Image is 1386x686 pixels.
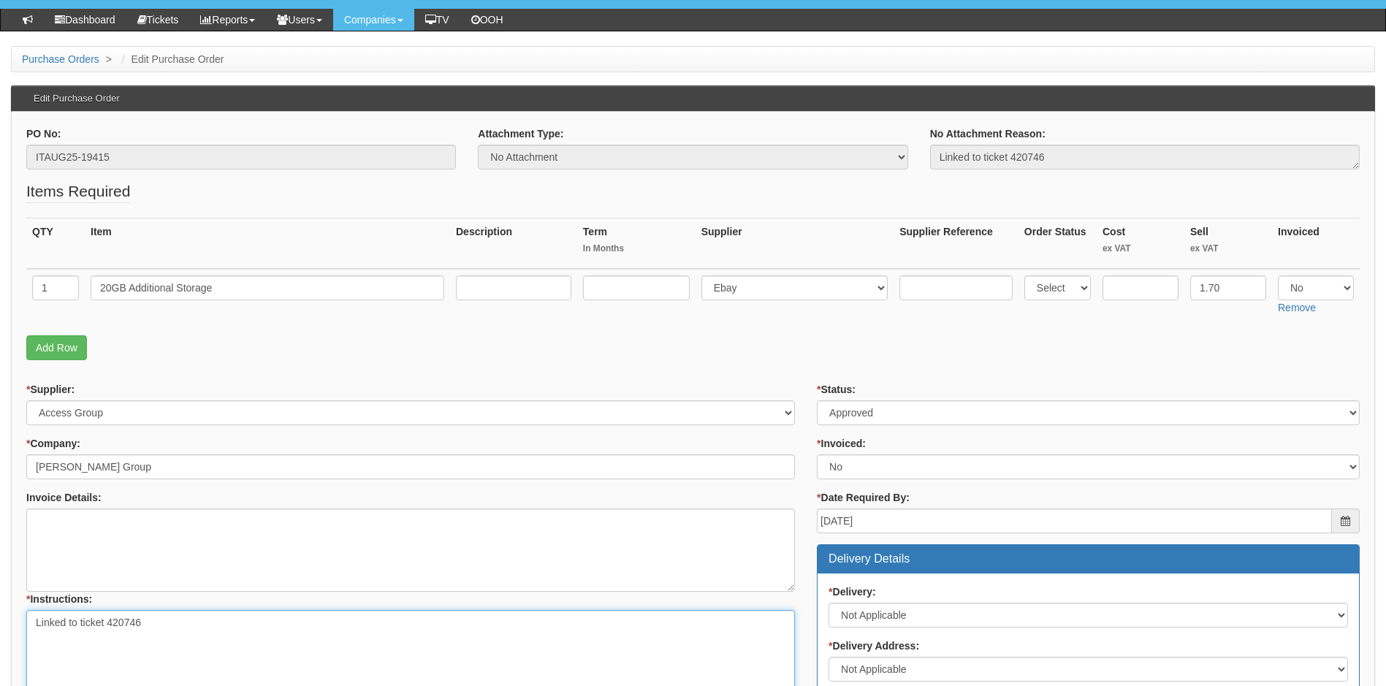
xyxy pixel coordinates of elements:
a: Remove [1278,302,1316,313]
a: Users [266,9,333,31]
th: QTY [26,218,85,270]
th: Cost [1097,218,1184,270]
th: Invoiced [1272,218,1360,270]
a: Companies [333,9,414,31]
legend: Items Required [26,180,130,203]
label: Status: [817,382,856,397]
th: Supplier [696,218,894,270]
small: ex VAT [1190,243,1266,255]
textarea: Linked to ticket 420746 [930,145,1360,169]
small: ex VAT [1103,243,1179,255]
label: Invoiced: [817,436,866,451]
label: Supplier: [26,382,75,397]
span: > [102,53,115,65]
label: Date Required By: [817,490,910,505]
label: Delivery Address: [829,639,919,653]
a: Add Row [26,335,87,360]
th: Order Status [1018,218,1097,270]
th: Term [577,218,696,270]
a: Purchase Orders [22,53,99,65]
a: OOH [460,9,514,31]
th: Sell [1184,218,1272,270]
label: Attachment Type: [478,126,563,141]
th: Description [450,218,577,270]
a: Reports [189,9,266,31]
label: Invoice Details: [26,490,102,505]
h3: Delivery Details [829,552,1348,565]
th: Supplier Reference [894,218,1018,270]
label: PO No: [26,126,61,141]
label: Instructions: [26,592,92,606]
label: Company: [26,436,80,451]
label: Delivery: [829,584,876,599]
li: Edit Purchase Order [118,52,224,66]
h3: Edit Purchase Order [26,86,127,111]
a: TV [414,9,460,31]
th: Item [85,218,450,270]
a: Tickets [126,9,190,31]
label: No Attachment Reason: [930,126,1046,141]
small: In Months [583,243,690,255]
a: Dashboard [44,9,126,31]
